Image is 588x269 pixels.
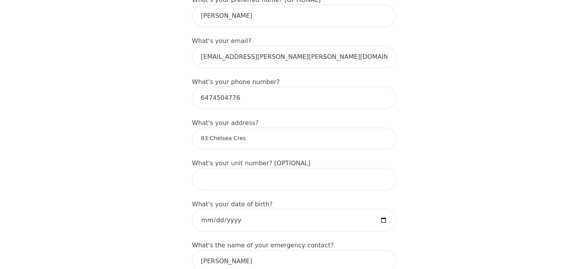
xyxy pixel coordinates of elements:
[192,209,396,231] input: Date of Birth
[192,78,280,86] label: What's your phone number?
[192,37,252,45] label: What's your email?
[192,159,311,167] label: What's your unit number? [OPTIONAL]
[192,242,334,249] label: What's the name of your emergency contact?
[192,119,259,127] label: What's your address?
[192,200,273,208] label: What's your date of birth?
